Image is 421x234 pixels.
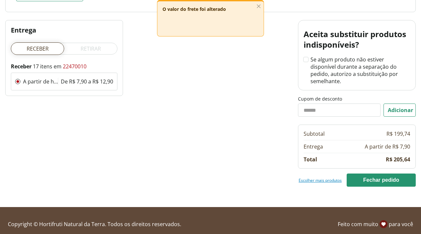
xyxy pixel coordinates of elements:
span: Copyright © Hortifruti Natural da Terra. Todos os direitos reservados. [8,221,181,228]
label: Se algum produto não estiver disponível durante a separação do pedido, autorizo a substituição po... [304,56,410,85]
td: A partir de R$ 7,90 [365,143,410,150]
td: Total [304,156,317,163]
td: Entrega [304,143,323,150]
td: R$ 199,74 [386,130,410,137]
label: Receber [11,43,64,55]
td: Subtotal [304,130,325,137]
div: De R$ 7,90 a R$ 12,90 [61,78,113,85]
label: Cupom de desconto [298,96,416,102]
a: 22470010 [63,63,87,70]
button: Adicionar [384,104,416,117]
span: Feito com muito para você [338,220,413,228]
span: 17 itens em [11,63,63,70]
h2: Aceita substituir produtos indisponíveis? [304,29,410,50]
h2: Entrega [11,26,117,35]
a: Escolher mais produtos [299,177,342,183]
td: R$ 205,64 [386,156,410,163]
input: Se algum produto não estiver disponível durante a separação do pedido, autorizo a substituição po... [304,57,308,61]
button: Fechar pedido [347,174,416,187]
div: A partir de hoje [23,78,58,85]
strong: Receber [11,63,32,70]
span: O valor do frete foi alterado [162,6,226,12]
label: Retirar [64,42,117,55]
